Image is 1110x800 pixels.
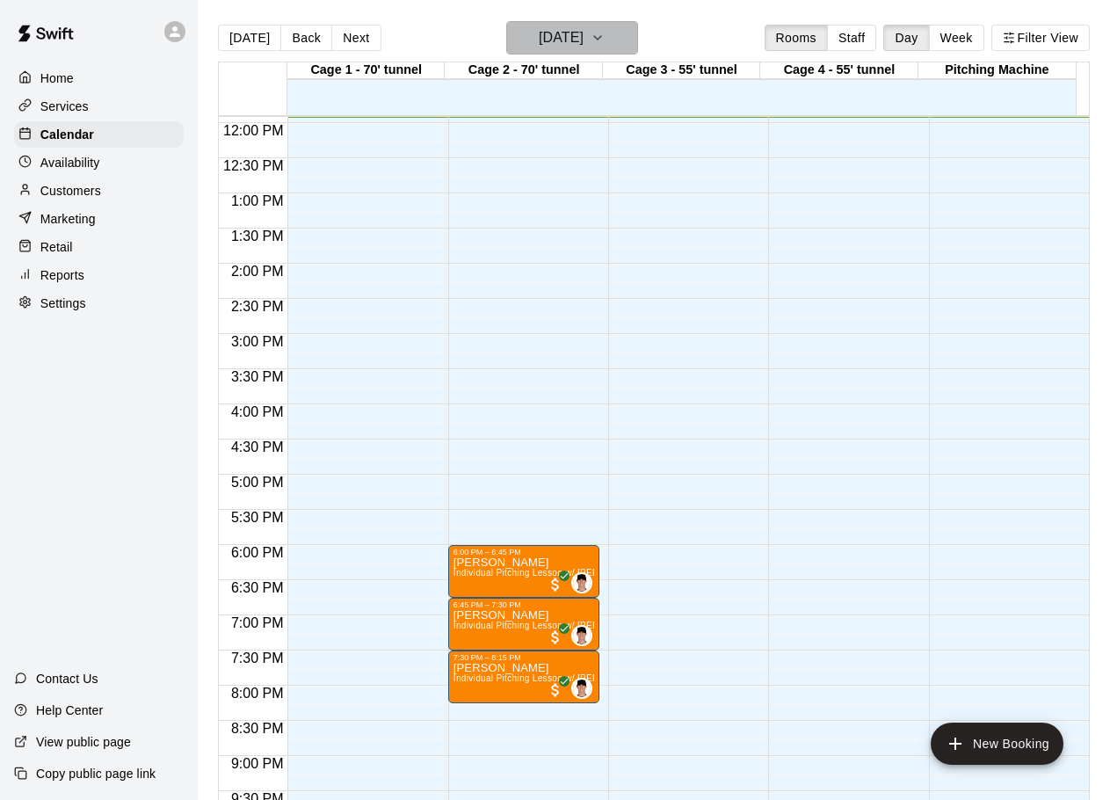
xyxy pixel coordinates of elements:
[14,290,184,316] a: Settings
[578,572,592,593] span: Justin DeFratus
[40,126,94,143] p: Calendar
[760,62,918,79] div: Cage 4 - 55' tunnel
[547,681,564,699] span: All customers have paid
[578,625,592,646] span: Justin DeFratus
[573,680,591,697] img: Justin DeFratus
[448,598,599,651] div: 6:45 PM – 7:30 PM: Owen Swift
[219,158,287,173] span: 12:30 PM
[280,25,332,51] button: Back
[36,702,103,719] p: Help Center
[453,673,654,683] span: Individual Pitching Lesson w/ [PERSON_NAME]
[40,238,73,256] p: Retail
[453,548,594,556] div: 6:00 PM – 6:45 PM
[931,723,1063,765] button: add
[219,123,287,138] span: 12:00 PM
[227,580,288,595] span: 6:30 PM
[603,62,760,79] div: Cage 3 - 55' tunnel
[14,121,184,148] a: Calendar
[40,266,84,284] p: Reports
[578,678,592,699] span: Justin DeFratus
[448,651,599,703] div: 7:30 PM – 8:15 PM: Blake Sliwinski
[40,98,89,115] p: Services
[571,572,592,593] div: Justin DeFratus
[218,25,281,51] button: [DATE]
[573,627,591,644] img: Justin DeFratus
[227,475,288,490] span: 5:00 PM
[287,62,445,79] div: Cage 1 - 70' tunnel
[14,65,184,91] a: Home
[445,62,602,79] div: Cage 2 - 70' tunnel
[14,93,184,120] a: Services
[765,25,828,51] button: Rooms
[40,210,96,228] p: Marketing
[227,510,288,525] span: 5:30 PM
[227,615,288,630] span: 7:00 PM
[227,545,288,560] span: 6:00 PM
[227,299,288,314] span: 2:30 PM
[929,25,984,51] button: Week
[14,178,184,204] a: Customers
[448,545,599,598] div: 6:00 PM – 6:45 PM: Ryker La Fuente
[571,678,592,699] div: Justin DeFratus
[14,234,184,260] a: Retail
[453,568,654,578] span: Individual Pitching Lesson w/ [PERSON_NAME]
[506,21,638,55] button: [DATE]
[14,262,184,288] a: Reports
[571,625,592,646] div: Justin DeFratus
[227,404,288,419] span: 4:00 PM
[883,25,929,51] button: Day
[453,653,594,662] div: 7:30 PM – 8:15 PM
[991,25,1090,51] button: Filter View
[227,686,288,701] span: 8:00 PM
[36,733,131,751] p: View public page
[918,62,1076,79] div: Pitching Machine
[227,264,288,279] span: 2:00 PM
[227,440,288,455] span: 4:30 PM
[40,295,86,312] p: Settings
[547,629,564,646] span: All customers have paid
[539,25,584,50] h6: [DATE]
[14,206,184,232] a: Marketing
[36,765,156,782] p: Copy public page link
[227,756,288,771] span: 9:00 PM
[547,576,564,593] span: All customers have paid
[36,670,98,687] p: Contact Us
[40,182,101,200] p: Customers
[14,149,184,176] a: Availability
[40,69,74,87] p: Home
[827,25,877,51] button: Staff
[453,600,594,609] div: 6:45 PM – 7:30 PM
[227,651,288,665] span: 7:30 PM
[227,229,288,244] span: 1:30 PM
[453,621,654,630] span: Individual Pitching Lesson w/ [PERSON_NAME]
[331,25,381,51] button: Next
[573,574,591,592] img: Justin DeFratus
[227,193,288,208] span: 1:00 PM
[40,154,100,171] p: Availability
[227,721,288,736] span: 8:30 PM
[227,369,288,384] span: 3:30 PM
[227,334,288,349] span: 3:00 PM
